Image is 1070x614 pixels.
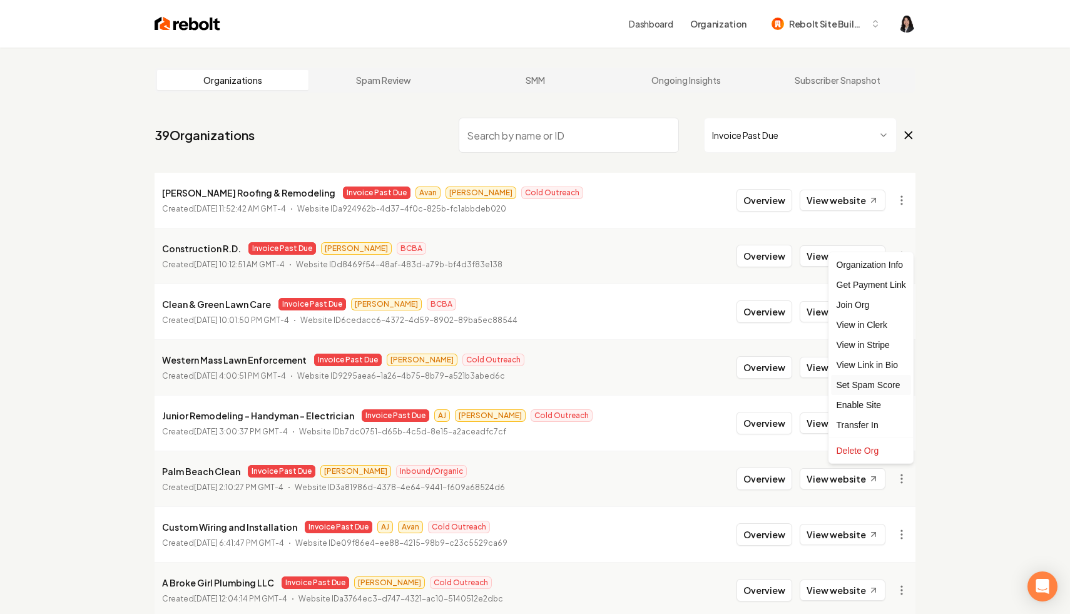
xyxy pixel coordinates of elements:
[832,295,911,315] div: Join Org
[832,255,911,275] div: Organization Info
[832,315,911,335] a: View in Clerk
[832,441,911,461] div: Delete Org
[832,395,911,415] div: Enable Site
[832,415,911,435] div: Transfer In
[832,275,911,295] div: Get Payment Link
[832,355,911,375] a: View Link in Bio
[832,375,911,395] div: Set Spam Score
[832,335,911,355] a: View in Stripe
